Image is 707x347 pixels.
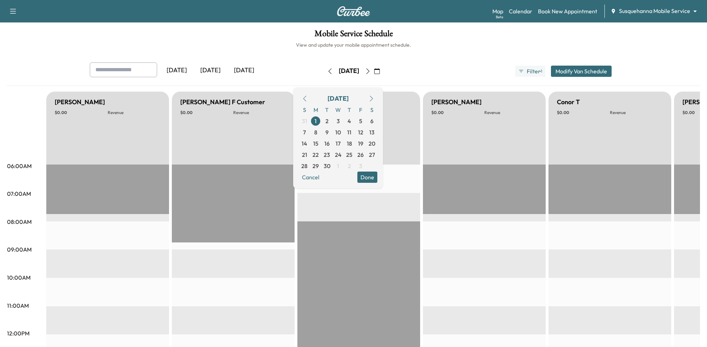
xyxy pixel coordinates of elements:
a: Book New Appointment [538,7,597,15]
h6: View and update your mobile appointment schedule. [7,41,700,48]
span: 4 [348,117,351,125]
div: Beta [496,14,503,20]
span: 13 [369,128,375,136]
span: 15 [313,139,318,148]
span: 18 [347,139,352,148]
a: Calendar [509,7,532,15]
div: [DATE] [227,62,261,79]
span: F [355,104,366,115]
p: $ 0.00 [180,110,233,115]
span: Susquehanna Mobile Service [619,7,690,15]
h5: [PERSON_NAME] [431,97,482,107]
span: 8 [314,128,317,136]
span: 9 [325,128,329,136]
span: 16 [324,139,330,148]
h5: Conor T [557,97,580,107]
button: Cancel [299,172,323,183]
span: 21 [302,151,307,159]
span: 24 [335,151,342,159]
span: 31 [302,117,307,125]
span: S [299,104,310,115]
p: $ 0.00 [557,110,610,115]
span: 19 [358,139,363,148]
p: $ 0.00 [55,110,108,115]
a: MapBeta [492,7,503,15]
button: Filter●1 [515,66,545,77]
span: Filter [527,67,539,75]
span: 5 [359,117,362,125]
p: Revenue [359,110,412,115]
span: T [344,104,355,115]
p: Revenue [610,110,663,115]
p: 12:00PM [7,329,29,338]
h5: [PERSON_NAME] F Customer [180,97,265,107]
img: Curbee Logo [337,6,370,16]
p: 09:00AM [7,245,32,254]
span: 28 [301,162,308,170]
p: 06:00AM [7,162,32,170]
span: 30 [324,162,330,170]
span: 22 [312,151,319,159]
span: 1 [541,68,542,74]
span: 2 [325,117,329,125]
p: 08:00AM [7,218,32,226]
span: 3 [359,162,362,170]
span: 11 [347,128,351,136]
span: T [321,104,332,115]
span: S [366,104,377,115]
h1: Mobile Service Schedule [7,29,700,41]
p: 11:00AM [7,301,29,310]
button: Modify Van Schedule [551,66,612,77]
span: M [310,104,321,115]
span: 26 [357,151,364,159]
span: 25 [346,151,352,159]
div: [DATE] [339,67,359,75]
div: [DATE] [160,62,194,79]
span: 10 [335,128,341,136]
button: Done [357,172,377,183]
span: 12 [358,128,363,136]
p: 10:00AM [7,273,31,282]
div: [DATE] [328,94,349,104]
span: 3 [337,117,340,125]
span: ● [539,69,541,73]
span: 27 [369,151,375,159]
p: Revenue [108,110,161,115]
span: 17 [336,139,341,148]
p: $ 0.00 [431,110,484,115]
p: Revenue [233,110,286,115]
span: 2 [348,162,351,170]
span: 14 [302,139,307,148]
h5: [PERSON_NAME] [55,97,105,107]
span: 6 [370,117,373,125]
span: 20 [369,139,375,148]
span: 23 [324,151,330,159]
span: W [332,104,344,115]
span: 1 [337,162,339,170]
p: Revenue [484,110,537,115]
span: 1 [315,117,317,125]
p: 07:00AM [7,189,31,198]
div: [DATE] [194,62,227,79]
span: 7 [303,128,306,136]
span: 29 [312,162,319,170]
